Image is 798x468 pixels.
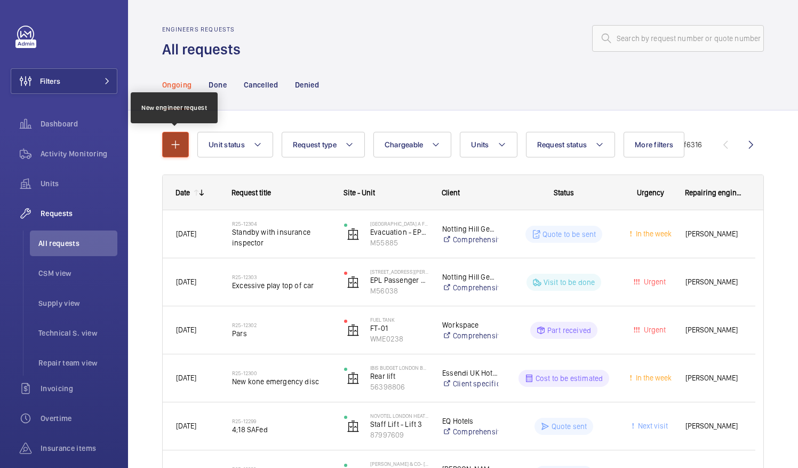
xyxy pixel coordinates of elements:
h2: R25-12304 [232,220,330,227]
p: [STREET_ADDRESS][PERSON_NAME] [370,268,428,275]
p: Cancelled [244,80,278,90]
button: Request type [282,132,365,157]
input: Search by request number or quote number [592,25,764,52]
p: [PERSON_NAME] & Co- [STREET_ADDRESS] [370,461,428,467]
span: Request status [537,140,587,149]
h2: R25-12300 [232,370,330,376]
span: [DATE] [176,326,196,334]
img: elevator.svg [347,228,360,241]
p: FT-01 [370,323,428,334]
a: Comprehensive [442,234,498,245]
span: Filters [40,76,60,86]
button: Filters [11,68,117,94]
span: Urgent [642,277,666,286]
p: WME0238 [370,334,428,344]
p: Notting Hill Genesis [442,272,498,282]
img: elevator.svg [347,276,360,289]
p: 56398806 [370,382,428,392]
img: elevator.svg [347,372,360,385]
span: Request type [293,140,337,149]
span: Request title [232,188,271,197]
h1: All requests [162,39,247,59]
span: In the week [634,374,672,382]
span: Activity Monitoring [41,148,117,159]
span: Client [442,188,460,197]
span: Insurance items [41,443,117,454]
p: Workspace [442,320,498,330]
h2: R25-12299 [232,418,330,424]
span: New kone emergency disc [232,376,330,387]
span: Dashboard [41,118,117,129]
span: Unit status [209,140,245,149]
img: elevator.svg [347,324,360,337]
button: Units [460,132,517,157]
span: Pars [232,328,330,339]
p: M55885 [370,237,428,248]
a: Comprehensive [442,330,498,341]
span: Invoicing [41,383,117,394]
span: Repair team view [38,358,117,368]
h2: R25-12302 [232,322,330,328]
span: Status [554,188,574,197]
p: Notting Hill Genesis [442,224,498,234]
span: Units [41,178,117,189]
a: Comprehensive [442,282,498,293]
span: Urgency [637,188,664,197]
span: Repairing engineer [685,188,743,197]
span: [PERSON_NAME] [685,228,742,240]
span: Site - Unit [344,188,375,197]
p: EQ Hotels [442,416,498,426]
span: In the week [634,229,672,238]
h2: R25-12303 [232,274,330,280]
p: Denied [295,80,319,90]
p: EPL Passenger Lift [370,275,428,285]
span: [DATE] [176,277,196,286]
p: M56038 [370,285,428,296]
span: [DATE] [176,374,196,382]
p: 87997609 [370,430,428,440]
span: 4;18 SAFed [232,424,330,435]
img: elevator.svg [347,420,360,433]
p: [GEOGRAPHIC_DATA] A Flats 1-21 - High Risk Building [370,220,428,227]
span: Overtime [41,413,117,424]
span: Chargeable [385,140,424,149]
p: Fuel Tank [370,316,428,323]
span: Requests [41,208,117,219]
span: More filters [635,140,673,149]
button: Unit status [197,132,273,157]
span: CSM view [38,268,117,279]
span: [DATE] [176,229,196,238]
p: Staff Lift - Lift 3 [370,419,428,430]
span: Technical S. view [38,328,117,338]
span: Next visit [636,422,668,430]
p: Visit to be done [544,277,595,288]
div: New engineer request [141,103,207,113]
p: NOVOTEL LONDON HEATHROW [370,413,428,419]
p: IBIS BUDGET LONDON BARKING [370,364,428,371]
span: Urgent [642,326,666,334]
span: Standby with insurance inspector [232,227,330,248]
span: All requests [38,238,117,249]
span: [PERSON_NAME] [685,324,742,336]
p: Done [209,80,226,90]
a: Comprehensive [442,426,498,437]
button: Request status [526,132,616,157]
span: Supply view [38,298,117,308]
p: Quote to be sent [542,229,596,240]
span: [DATE] [176,422,196,430]
p: Cost to be estimated [536,373,603,384]
span: [PERSON_NAME] [685,276,742,288]
p: Evacuation - EPL No 1 Flats 1-21 Block A [370,227,428,237]
button: Chargeable [373,132,452,157]
p: Quote sent [552,421,587,432]
p: Essendi UK Hotels 1 Limited [442,368,498,378]
p: Part received [547,325,591,336]
p: Ongoing [162,80,191,90]
span: [PERSON_NAME] [685,372,742,384]
h2: Engineers requests [162,26,247,33]
span: [PERSON_NAME] [685,420,742,432]
div: Date [175,188,190,197]
span: Excessive play top of car [232,280,330,291]
span: Units [471,140,489,149]
a: Client specific [442,378,498,389]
